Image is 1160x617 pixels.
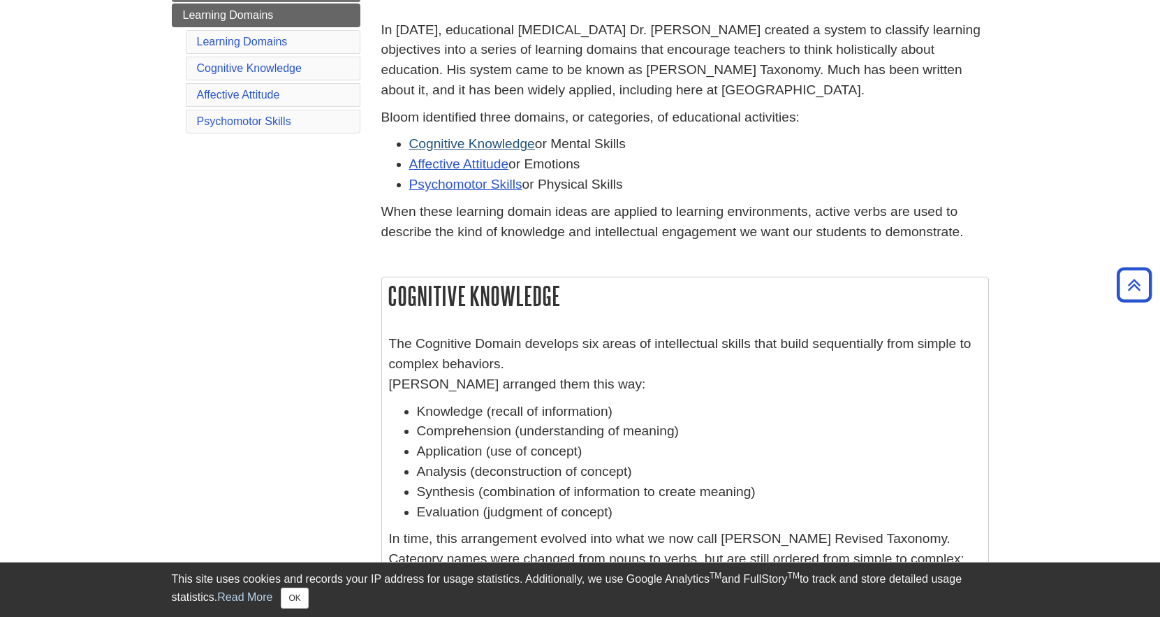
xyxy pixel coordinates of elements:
[417,482,981,502] li: Synthesis (combination of information to create meaning)
[417,462,981,482] li: Analysis (deconstruction of concept)
[409,134,989,154] li: or Mental Skills
[281,588,308,609] button: Close
[417,421,981,442] li: Comprehension (understanding of meaning)
[417,502,981,523] li: Evaluation (judgment of concept)
[409,154,989,175] li: or Emotions
[382,277,988,314] h2: Cognitive Knowledge
[197,89,280,101] a: Affective Attitude
[1112,275,1157,294] a: Back to Top
[409,136,535,151] a: Cognitive Knowledge
[788,571,800,581] sup: TM
[381,20,989,101] p: In [DATE], educational [MEDICAL_DATA] Dr. [PERSON_NAME] created a system to classify learning obj...
[381,108,989,128] p: Bloom identified three domains, or categories, of educational activities:
[710,571,721,581] sup: TM
[172,571,989,609] div: This site uses cookies and records your IP address for usage statistics. Additionally, we use Goo...
[197,115,291,127] a: Psychomotor Skills
[417,402,981,422] li: Knowledge (recall of information)
[389,334,981,394] p: The Cognitive Domain develops six areas of intellectual skills that build sequentially from simpl...
[409,177,522,191] a: Psychomotor Skills
[197,36,288,48] a: Learning Domains
[172,3,360,27] a: Learning Domains
[389,529,981,569] p: In time, this arrangement evolved into what we now call [PERSON_NAME] Revised Taxonomy. Category ...
[409,157,509,171] a: Affective Attitude
[417,442,981,462] li: Application (use of concept)
[197,62,302,74] a: Cognitive Knowledge
[183,9,274,21] span: Learning Domains
[381,202,989,242] p: When these learning domain ideas are applied to learning environments, active verbs are used to d...
[217,591,272,603] a: Read More
[409,175,989,195] li: or Physical Skills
